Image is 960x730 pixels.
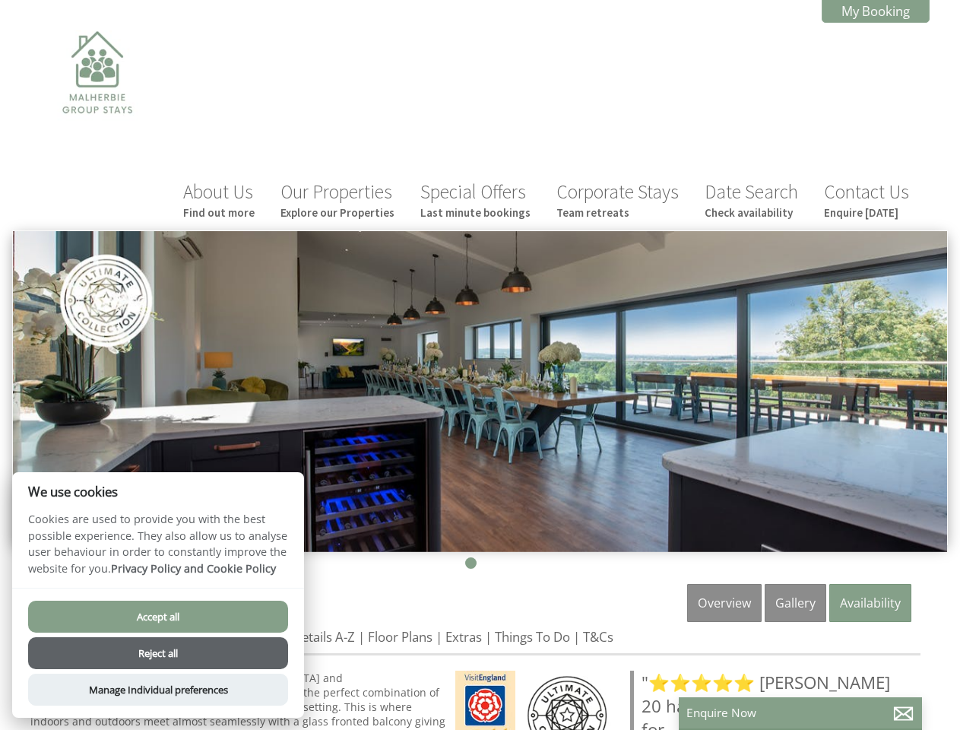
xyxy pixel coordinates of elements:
[280,205,394,220] small: Explore our Properties
[824,179,909,220] a: Contact UsEnquire [DATE]
[686,705,914,721] p: Enquire Now
[705,179,798,220] a: Date SearchCheck availability
[445,628,482,646] a: Extras
[687,584,762,622] a: Overview
[420,179,531,220] a: Special OffersLast minute bookings
[183,179,255,220] a: About UsFind out more
[824,205,909,220] small: Enquire [DATE]
[556,179,679,220] a: Corporate StaysTeam retreats
[28,601,288,633] button: Accept all
[765,584,826,622] a: Gallery
[12,511,304,588] p: Cookies are used to provide you with the best possible experience. They also allow us to analyse ...
[420,205,531,220] small: Last minute bookings
[280,179,394,220] a: Our PropertiesExplore our Properties
[183,205,255,220] small: Find out more
[28,674,288,706] button: Manage Individual preferences
[829,584,911,622] a: Availability
[556,205,679,220] small: Team retreats
[583,628,613,646] a: T&Cs
[12,484,304,499] h2: We use cookies
[495,628,570,646] a: Things To Do
[705,205,798,220] small: Check availability
[293,628,355,646] a: Details A-Z
[28,637,288,669] button: Reject all
[21,21,173,173] img: Malherbie Group Stays
[368,628,432,646] a: Floor Plans
[111,561,276,576] a: Privacy Policy and Cookie Policy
